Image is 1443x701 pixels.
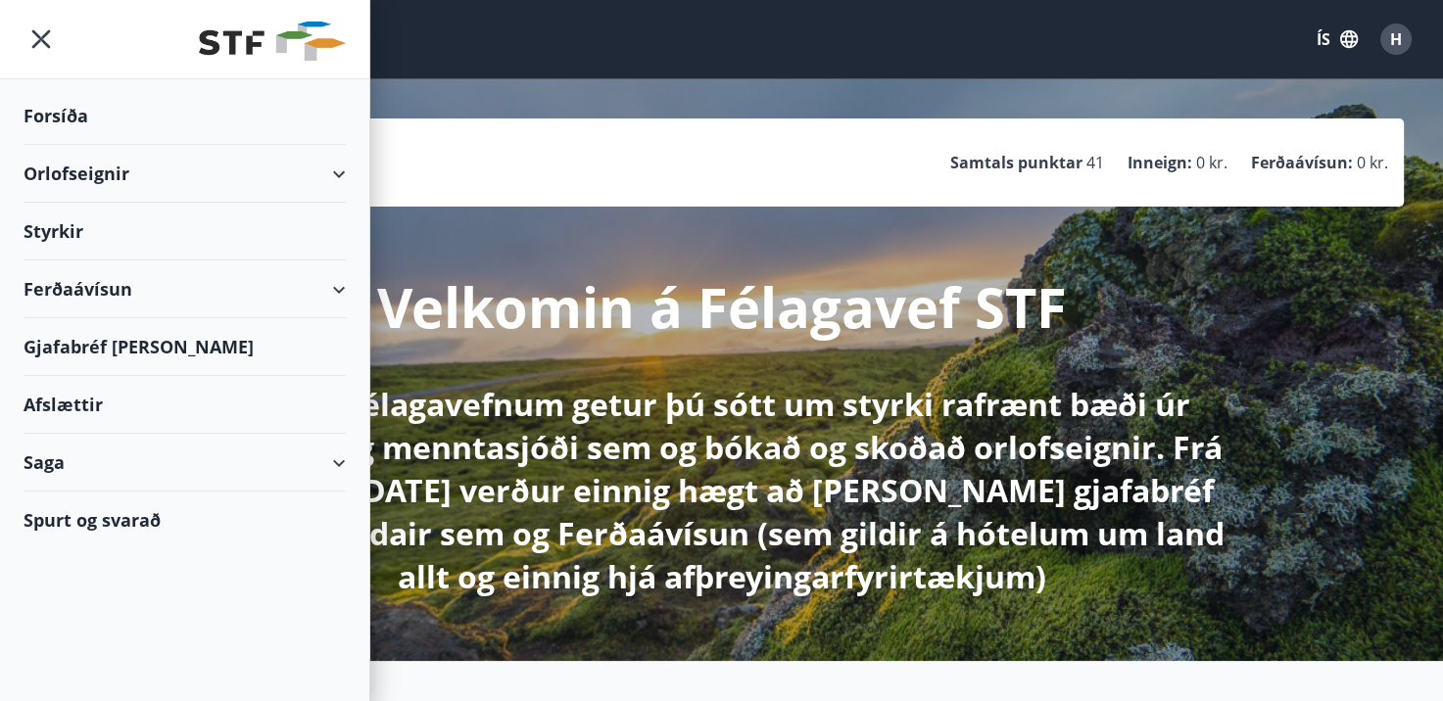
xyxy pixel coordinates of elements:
[24,203,346,260] div: Styrkir
[1306,22,1369,57] button: ÍS
[1128,152,1192,173] p: Inneign :
[1086,152,1104,173] span: 41
[1196,152,1227,173] span: 0 kr.
[24,22,59,57] button: menu
[377,269,1067,344] p: Velkomin á Félagavef STF
[1372,16,1419,63] button: H
[24,318,346,376] div: Gjafabréf [PERSON_NAME]
[24,376,346,434] div: Afslættir
[24,491,346,548] div: Spurt og svarað
[1390,28,1402,50] span: H
[199,22,346,61] img: union_logo
[950,152,1082,173] p: Samtals punktar
[1357,152,1388,173] span: 0 kr.
[24,145,346,203] div: Orlofseignir
[205,383,1239,598] p: Hér á Félagavefnum getur þú sótt um styrki rafrænt bæði úr sjúkra- og menntasjóði sem og bókað og...
[1251,152,1353,173] p: Ferðaávísun :
[24,87,346,145] div: Forsíða
[24,434,346,491] div: Saga
[24,260,346,318] div: Ferðaávísun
